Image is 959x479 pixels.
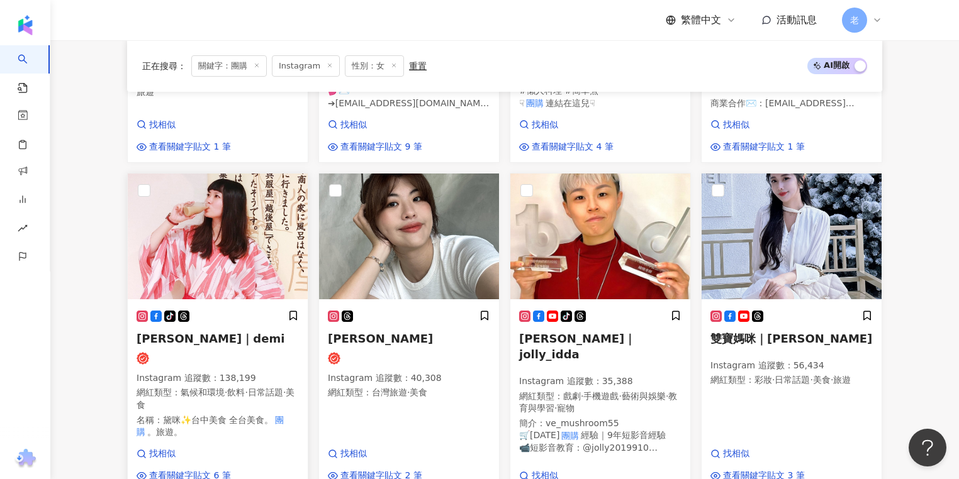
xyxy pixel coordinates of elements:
[619,391,621,401] span: ·
[137,414,299,439] div: 名稱 ：
[137,372,299,385] p: Instagram 追蹤數 ： 138,199
[810,375,812,385] span: ·
[137,141,231,153] a: 查看關鍵字貼文 1 筆
[681,13,721,27] span: 繁體中文
[191,55,267,77] span: 關鍵字：團購
[702,173,882,299] img: KOL Avatar
[909,429,946,466] iframe: Help Scout Beacon - Open
[831,375,833,385] span: ·
[181,387,225,397] span: 氣候和環境
[15,15,35,35] img: logo icon
[18,45,43,94] a: search
[525,96,546,110] mark: 團購
[13,449,38,469] img: chrome extension
[409,61,427,71] div: 重置
[519,375,681,388] p: Instagram 追蹤數 ： 35,388
[510,173,690,299] img: KOL Avatar
[137,87,154,97] span: 旅遊
[813,375,831,385] span: 美食
[147,427,182,437] span: 。旅遊。
[137,387,294,410] span: 美食
[622,391,666,401] span: 藝術與娛樂
[546,98,595,108] span: 連結在這兒☟
[163,415,273,425] span: 黛咪✨台中美食 全台美食。
[850,13,859,27] span: 老
[710,119,805,131] a: 找相似
[142,61,186,71] span: 正在搜尋 ：
[723,119,749,131] span: 找相似
[227,387,245,397] span: 飲料
[319,173,499,299] img: KOL Avatar
[710,332,872,345] span: 雙寶媽咪｜[PERSON_NAME]
[710,141,805,153] a: 查看關鍵字貼文 1 筆
[775,375,810,385] span: 日常話題
[710,374,873,387] p: 網紅類型 ：
[340,119,367,131] span: 找相似
[563,391,581,401] span: 戲劇
[777,14,817,26] span: 活動訊息
[272,55,340,77] span: Instagram
[410,387,427,397] span: 美食
[710,360,873,372] p: Instagram 追蹤數 ： 56,434
[532,141,614,153] span: 查看關鍵字貼文 4 筆
[328,141,422,153] a: 查看關鍵字貼文 9 筆
[519,430,666,465] span: 經驗｜9年短影音經驗 📹短影音教育：@jolly2019910 📬商案合
[137,413,284,439] mark: 團購
[248,387,283,397] span: 日常話題
[137,332,284,345] span: [PERSON_NAME]｜demi
[554,403,557,413] span: ·
[372,387,407,397] span: 台灣旅遊
[328,332,433,345] span: [PERSON_NAME]
[772,375,775,385] span: ·
[723,448,749,460] span: 找相似
[245,387,247,397] span: ·
[581,391,583,401] span: ·
[723,141,805,153] span: 查看關鍵字貼文 1 筆
[340,448,367,460] span: 找相似
[283,387,286,397] span: ·
[128,173,308,299] img: KOL Avatar
[519,418,619,441] span: ve_mushroom55 🛒[DATE]
[519,119,614,131] a: 找相似
[710,448,805,460] a: 找相似
[407,387,410,397] span: ·
[328,387,490,399] p: 網紅類型 ：
[328,119,422,131] a: 找相似
[519,141,614,153] a: 查看關鍵字貼文 4 筆
[532,119,558,131] span: 找相似
[137,119,231,131] a: 找相似
[149,119,176,131] span: 找相似
[833,375,851,385] span: 旅遊
[137,387,299,411] p: 網紅類型 ：
[519,332,636,361] span: [PERSON_NAME]｜jolly_idda
[18,216,28,244] span: rise
[754,375,772,385] span: 彩妝
[328,372,490,385] p: Instagram 追蹤數 ： 40,308
[666,391,668,401] span: ·
[225,387,227,397] span: ·
[583,391,619,401] span: 手機遊戲
[559,429,581,443] mark: 團購
[557,403,575,413] span: 寵物
[328,448,422,460] a: 找相似
[345,55,404,77] span: 性別：女
[519,417,681,454] div: 簡介 ：
[149,141,231,153] span: 查看關鍵字貼文 1 筆
[519,390,681,415] p: 網紅類型 ：
[340,141,422,153] span: 查看關鍵字貼文 9 筆
[137,448,231,460] a: 找相似
[149,448,176,460] span: 找相似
